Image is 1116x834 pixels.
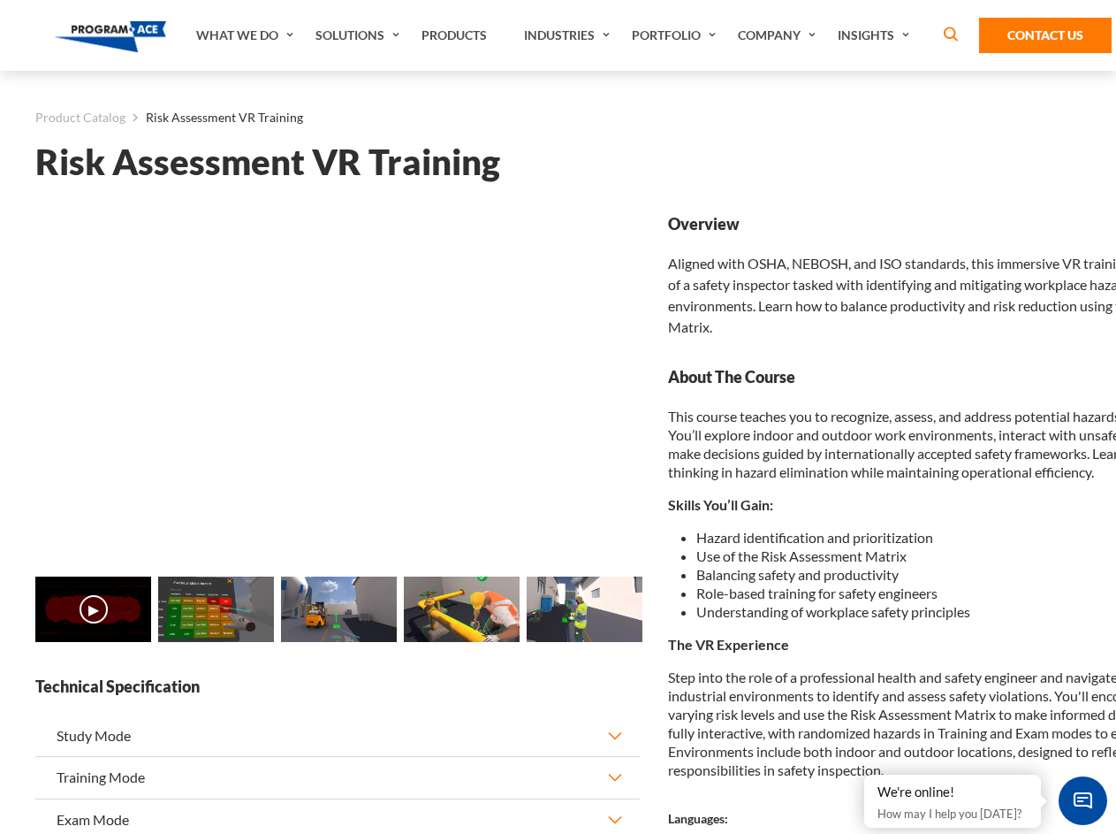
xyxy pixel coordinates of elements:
[404,577,520,642] img: Risk Assessment VR Training - Preview 3
[281,577,397,642] img: Risk Assessment VR Training - Preview 2
[35,676,640,698] strong: Technical Specification
[80,595,108,624] button: ▶
[125,106,303,129] li: Risk Assessment VR Training
[35,715,640,756] button: Study Mode
[877,784,1028,801] div: We're online!
[979,18,1112,53] a: Contact Us
[35,106,125,129] a: Product Catalog
[527,577,642,642] img: Risk Assessment VR Training - Preview 4
[158,577,274,642] img: Risk Assessment VR Training - Preview 1
[35,577,151,642] img: Risk Assessment VR Training - Video 0
[35,213,640,554] iframe: Risk Assessment VR Training - Video 0
[1059,777,1107,825] span: Chat Widget
[877,803,1028,824] p: How may I help you [DATE]?
[668,811,728,826] strong: Languages:
[55,21,167,52] img: Program-Ace
[35,757,640,798] button: Training Mode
